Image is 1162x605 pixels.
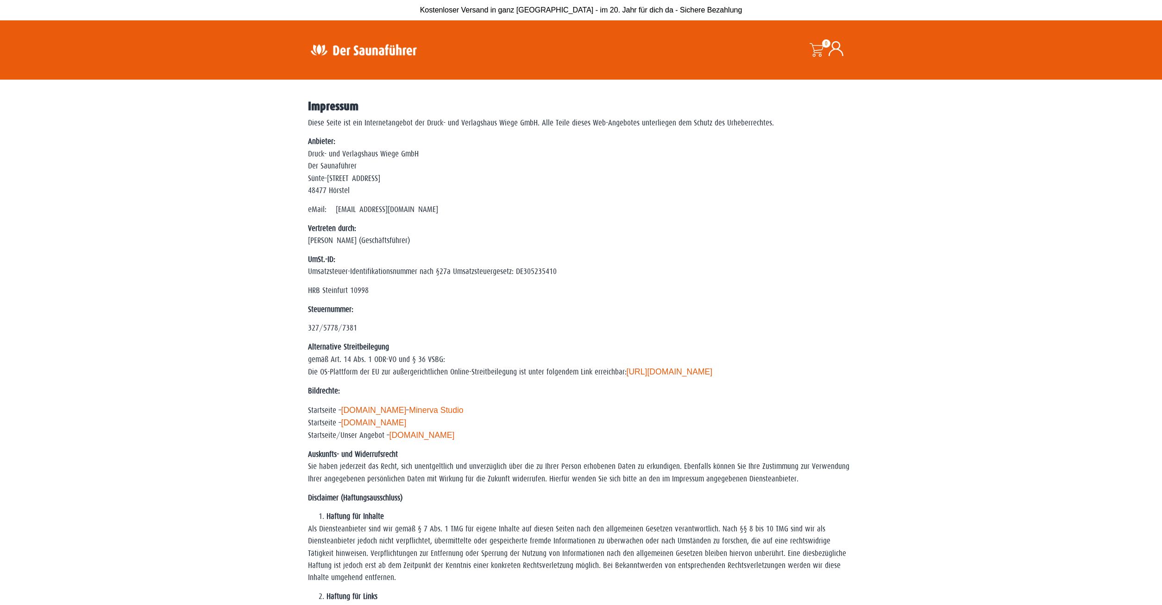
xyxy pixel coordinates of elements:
strong: Auskunfts- und Widerrufsrecht [308,450,398,459]
strong: Anbieter: [308,137,335,146]
span: 0 [822,39,830,48]
p: Druck- und Verlagshaus Wiege GmbH Der Saunaführer [308,136,854,197]
p: HRB Steinfurt 10998 [308,285,854,297]
p: [PERSON_NAME] (Geschäftsführer) [308,223,854,247]
span: Sünte-[STREET_ADDRESS] [308,174,380,183]
a: Minerva Studio [409,405,463,415]
span: 48477 Hörstel [308,186,350,195]
p: Umsatzsteuer-Identifikationsnummer nach §27a Umsatzsteuergesetz: DE305235410 [308,254,854,278]
p: Sie haben jederzeit das Recht, sich unentgeltlich und unverzüglich über die zu Ihrer Person erhob... [308,449,854,485]
p: Startseite – – Startseite – Startseite/Unser Angebot – [308,404,854,442]
a: [DOMAIN_NAME] [389,430,455,440]
strong: Haftung für Inhalte [327,512,384,521]
strong: Haftung für Links [327,592,377,601]
strong: Steuernummer: [308,305,353,314]
p: Als Diensteanbieter sind wir gemäß § 7 Abs. 1 TMG für eigene Inhalte auf diesen Seiten nach den a... [308,523,854,584]
strong: Bildrechte: [308,387,340,395]
p: Diese Seite ist ein Internetangebot der Druck- und Verlagshaus Wiege GmbH. Alle Teile dieses Web-... [308,117,854,129]
strong: UmSt.-ID: [308,255,335,264]
a: [DOMAIN_NAME] [341,405,407,415]
span: Kostenloser Versand in ganz [GEOGRAPHIC_DATA] - im 20. Jahr für dich da - Sichere Bezahlung [420,6,742,14]
p: gemäß Art. 14 Abs. 1 ODR-VO und § 36 VSBG: Die OS-Plattform der EU zur außergerichtlichen Online-... [308,341,854,378]
strong: Alternative Streitbeilegung [308,343,389,351]
a: [DOMAIN_NAME] [341,418,407,427]
p: eMail: [EMAIL_ADDRESS][DOMAIN_NAME] [308,204,854,216]
p: 327/5778/7381 [308,322,854,334]
strong: Disclaimer (Haftungsausschluss) [308,493,402,502]
strong: Vertreten durch: [308,224,356,233]
h2: Impressum [308,100,854,112]
a: [URL][DOMAIN_NAME] [627,367,713,376]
